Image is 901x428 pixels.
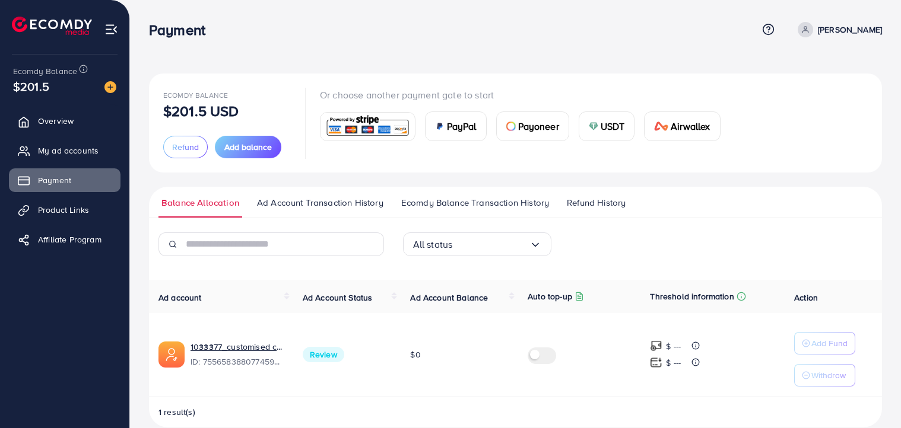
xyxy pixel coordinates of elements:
img: logo [12,17,92,35]
a: My ad accounts [9,139,120,162]
img: top-up amount [650,356,662,369]
a: Overview [9,109,120,133]
a: card [320,112,415,141]
a: 1033377_customised creatives digi vyze_1759404336162 [191,341,284,353]
span: Airwallex [671,119,710,133]
span: Ecomdy Balance Transaction History [401,196,549,209]
img: menu [104,23,118,36]
p: $ --- [666,356,681,370]
a: cardPayPal [425,111,487,141]
span: USDT [601,119,625,133]
div: Search for option [403,232,551,256]
span: Ad Account Status [303,292,373,304]
input: Search for option [452,235,529,254]
a: Affiliate Program [9,228,120,251]
img: card [324,114,411,139]
span: $201.5 [13,78,49,95]
img: image [104,81,116,93]
span: $0 [410,349,420,360]
span: My ad accounts [38,145,99,156]
span: Refund History [567,196,626,209]
span: Ad account [158,292,202,304]
span: Refund [172,141,199,153]
span: Ecomdy Balance [13,65,77,77]
button: Withdraw [794,364,855,387]
span: All status [413,235,453,254]
p: Withdraw [811,368,846,382]
span: ID: 7556583880774598672 [191,356,284,368]
p: [PERSON_NAME] [818,23,882,37]
span: Affiliate Program [38,234,101,245]
h3: Payment [149,21,215,39]
p: Threshold information [650,289,734,304]
p: $ --- [666,339,681,353]
a: cardUSDT [579,111,635,141]
span: Payoneer [518,119,559,133]
span: Product Links [38,204,89,216]
button: Add Fund [794,332,855,354]
span: Ad Account Balance [410,292,488,304]
a: [PERSON_NAME] [793,22,882,37]
img: card [435,122,445,131]
img: card [506,122,516,131]
span: Ecomdy Balance [163,90,228,100]
p: Auto top-up [528,289,572,304]
span: PayPal [447,119,477,133]
span: Add balance [224,141,272,153]
a: Payment [9,168,120,192]
span: Overview [38,115,74,127]
a: cardAirwallex [644,111,720,141]
span: Action [794,292,818,304]
span: Balance Allocation [161,196,239,209]
img: card [654,122,668,131]
span: 1 result(s) [158,406,195,418]
span: Ad Account Transaction History [257,196,383,209]
span: Review [303,347,344,362]
img: card [589,122,598,131]
a: Product Links [9,198,120,222]
button: Add balance [215,136,281,158]
span: Payment [38,174,71,186]
p: Add Fund [811,336,848,350]
p: Or choose another payment gate to start [320,88,730,102]
p: $201.5 USD [163,104,239,118]
div: <span class='underline'>1033377_customised creatives digi vyze_1759404336162</span></br>755658388... [191,341,284,368]
button: Refund [163,136,208,158]
a: cardPayoneer [496,111,569,141]
iframe: Chat [851,375,892,419]
img: ic-ads-acc.e4c84228.svg [158,341,185,368]
img: top-up amount [650,340,662,352]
